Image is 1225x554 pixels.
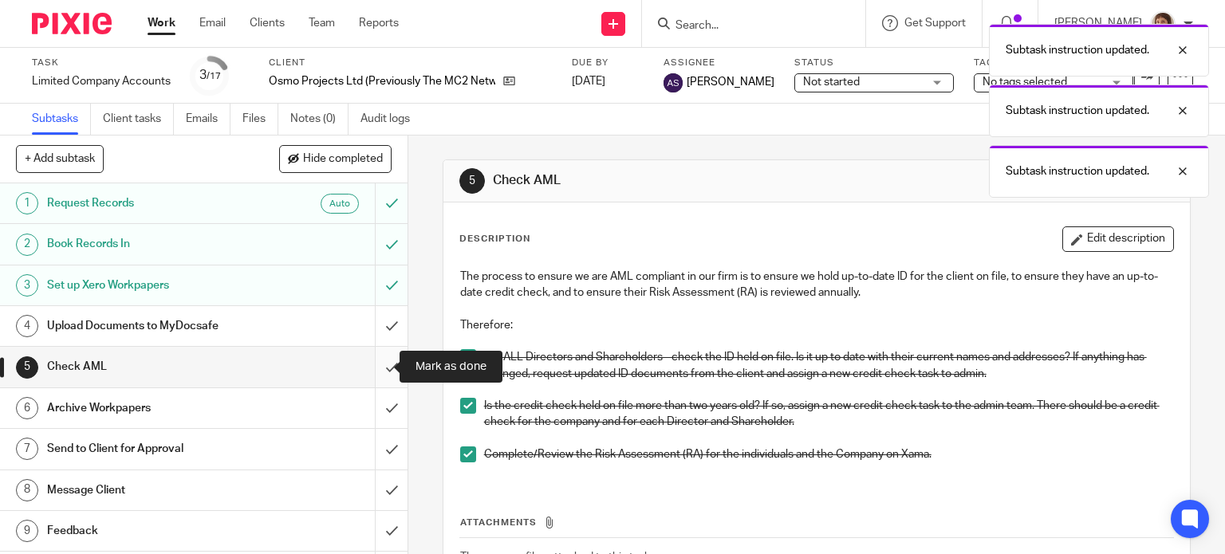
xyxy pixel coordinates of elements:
[16,479,38,501] div: 8
[1006,42,1149,58] p: Subtask instruction updated.
[16,234,38,256] div: 2
[493,172,850,189] h1: Check AML
[32,13,112,34] img: Pixie
[1006,163,1149,179] p: Subtask instruction updated.
[321,194,359,214] div: Auto
[47,519,255,543] h1: Feedback
[359,15,399,31] a: Reports
[1150,11,1176,37] img: Pixie%204.jpg
[459,168,485,194] div: 5
[16,192,38,214] div: 1
[32,73,171,89] div: Limited Company Accounts
[309,15,335,31] a: Team
[47,191,255,215] h1: Request Records
[32,57,171,69] label: Task
[460,317,1174,333] p: Therefore:
[199,15,226,31] a: Email
[572,57,644,69] label: Due by
[16,397,38,419] div: 6
[484,446,1174,462] p: Complete/Review the Risk Assessment (RA) for the individuals and the Company on Xama.
[47,232,255,256] h1: Book Records In
[32,104,91,135] a: Subtasks
[484,349,1174,382] p: For ALL Directors and Shareholders - check the ID held on file. Is it up to date with their curre...
[360,104,422,135] a: Audit logs
[16,145,104,172] button: + Add subtask
[1006,103,1149,119] p: Subtask instruction updated.
[186,104,230,135] a: Emails
[484,398,1174,430] p: Is the credit check held on file more than two years old? If so, assign a new credit check task t...
[16,438,38,460] div: 7
[269,57,552,69] label: Client
[47,437,255,461] h1: Send to Client for Approval
[279,145,392,172] button: Hide completed
[290,104,349,135] a: Notes (0)
[460,269,1174,301] p: The process to ensure we are AML compliant in our firm is to ensure we hold up-to-date ID for the...
[47,273,255,297] h1: Set up Xero Workpapers
[47,355,255,379] h1: Check AML
[250,15,285,31] a: Clients
[572,76,605,87] span: [DATE]
[16,315,38,337] div: 4
[16,520,38,542] div: 9
[242,104,278,135] a: Files
[47,314,255,338] h1: Upload Documents to MyDocsafe
[1062,226,1174,252] button: Edit description
[199,66,221,84] div: 3
[16,274,38,297] div: 3
[269,73,495,89] p: Osmo Projects Ltd (Previously The MC2 Network Ltd
[47,396,255,420] h1: Archive Workpapers
[148,15,175,31] a: Work
[207,72,221,81] small: /17
[303,153,383,166] span: Hide completed
[459,233,530,246] p: Description
[103,104,174,135] a: Client tasks
[47,478,255,502] h1: Message Client
[460,518,537,527] span: Attachments
[16,356,38,379] div: 5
